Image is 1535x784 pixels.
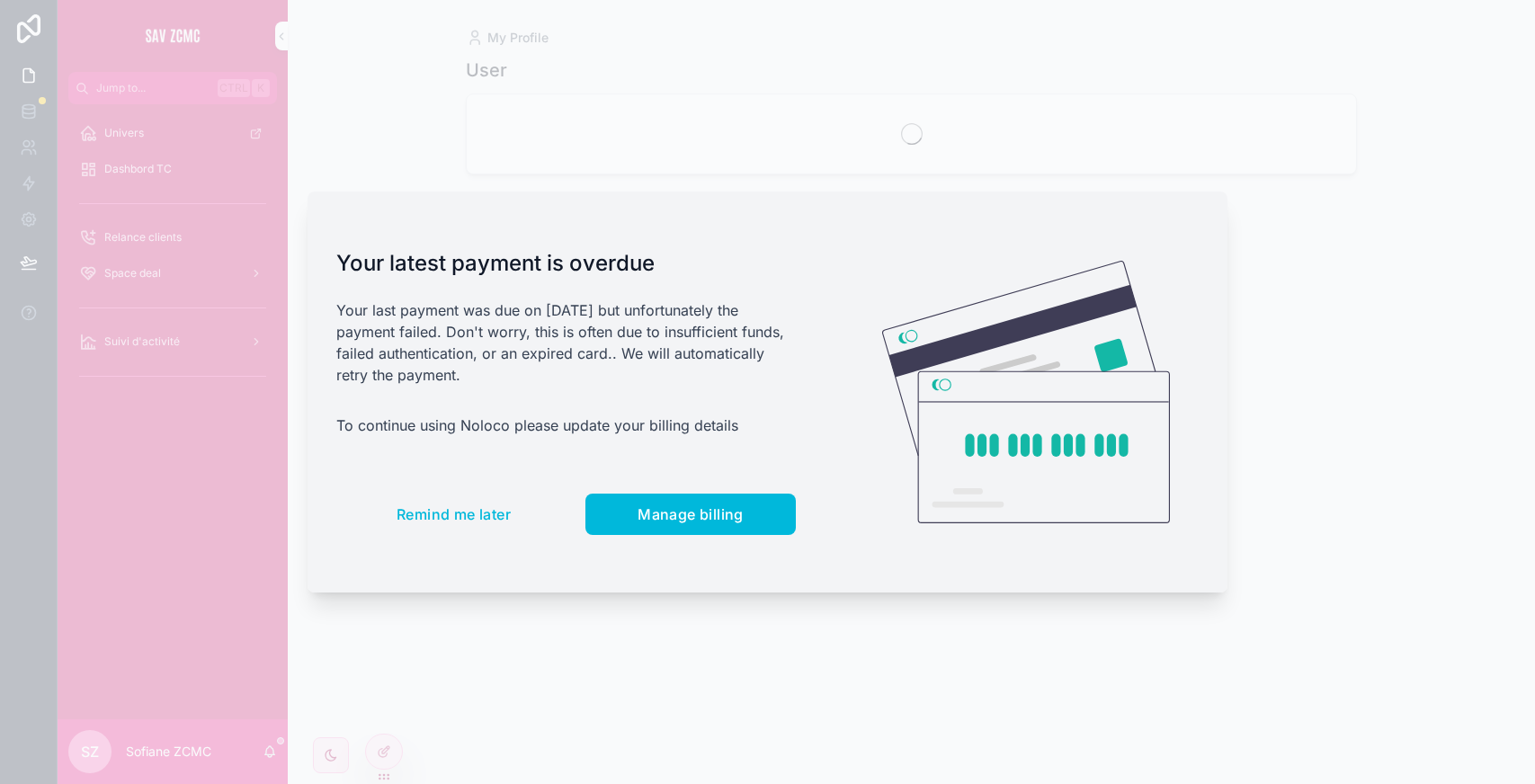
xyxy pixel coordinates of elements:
h1: Your latest payment is overdue [336,249,796,278]
img: Credit card illustration [882,261,1170,523]
span: Manage billing [638,505,744,523]
button: Remind me later [336,494,571,535]
span: Remind me later [397,505,511,523]
p: To continue using Noloco please update your billing details [336,414,796,436]
p: Your last payment was due on [DATE] but unfortunately the payment failed. Don't worry, this is of... [336,299,796,386]
button: Manage billing [585,494,796,535]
